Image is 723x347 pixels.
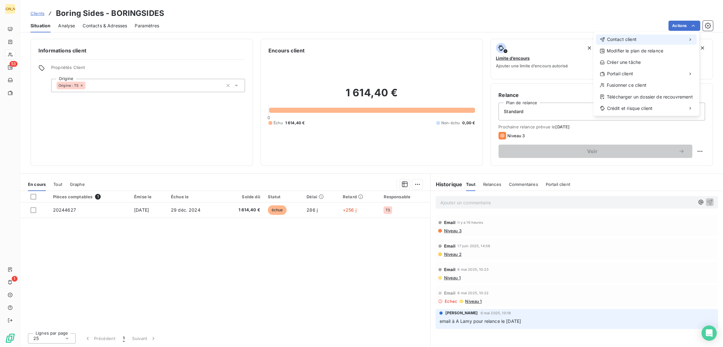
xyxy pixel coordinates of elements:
[596,57,697,67] div: Créer une tâche
[596,80,697,90] div: Fusionner ce client
[607,71,633,77] span: Portail client
[593,32,699,116] div: Actions
[607,36,636,43] span: Contact client
[607,105,652,111] span: Crédit et risque client
[596,46,697,56] div: Modifier le plan de relance
[596,92,697,102] div: Télécharger un dossier de recouvrement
